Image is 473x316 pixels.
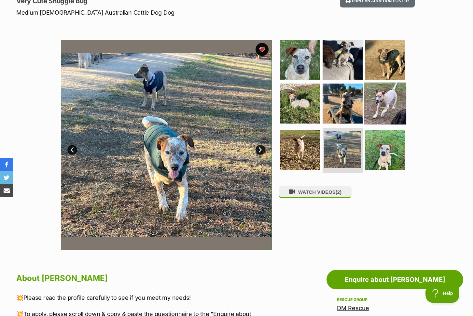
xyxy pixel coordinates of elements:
[280,84,320,124] img: Photo of Mason
[256,43,269,56] button: favourite
[280,130,320,170] img: Photo of Mason
[364,83,406,125] img: Photo of Mason
[337,305,369,311] a: DM Rescue
[16,271,282,285] h2: About [PERSON_NAME]
[324,131,361,168] img: Photo of Mason
[16,8,288,17] p: Medium [DEMOGRAPHIC_DATA] Australian Cattle Dog Dog
[61,40,271,250] img: Photo of Mason
[16,293,282,302] p: 💥Please read the profile carefully to see if you meet my needs!
[336,189,341,195] span: (2)
[365,130,405,170] img: Photo of Mason
[279,186,352,198] button: WATCH VIDEOS(2)
[256,145,265,155] a: Next
[323,84,363,124] img: Photo of Mason
[425,283,460,303] iframe: Help Scout Beacon - Open
[280,40,320,80] img: Photo of Mason
[365,40,405,80] img: Photo of Mason
[327,270,463,289] a: Enquire about [PERSON_NAME]
[323,40,363,80] img: Photo of Mason
[337,297,453,302] div: Rescue group
[67,145,77,155] a: Prev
